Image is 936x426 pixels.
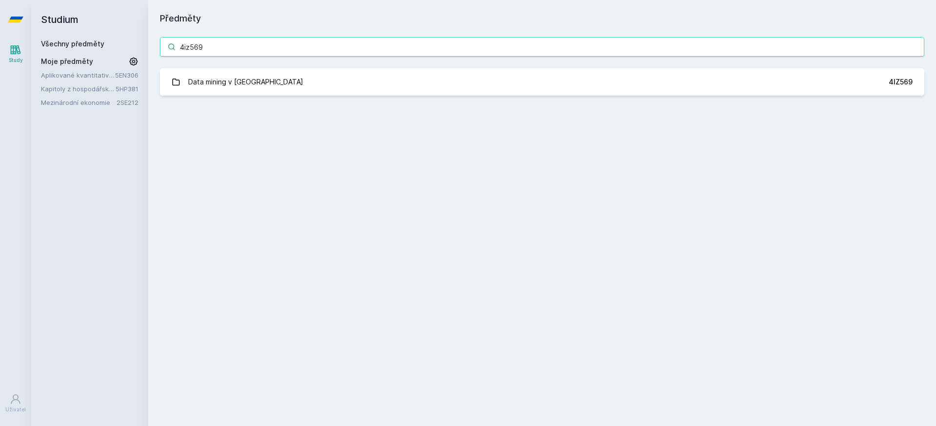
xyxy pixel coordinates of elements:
div: Uživatel [5,406,26,413]
div: Study [9,57,23,64]
a: 5EN306 [115,71,138,79]
span: Moje předměty [41,57,93,66]
a: Aplikované kvantitativní metody I [41,70,115,80]
div: 4IZ569 [889,77,913,87]
a: Mezinárodní ekonomie [41,98,117,107]
a: Všechny předměty [41,40,104,48]
h1: Předměty [160,12,924,25]
a: Study [2,39,29,69]
a: Kapitoly z hospodářské politiky [41,84,116,94]
a: 5HP381 [116,85,138,93]
a: 2SE212 [117,99,138,106]
div: Data mining v [GEOGRAPHIC_DATA] [188,72,303,92]
a: Data mining v [GEOGRAPHIC_DATA] 4IZ569 [160,68,924,96]
a: Uživatel [2,388,29,418]
input: Název nebo ident předmětu… [160,37,924,57]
